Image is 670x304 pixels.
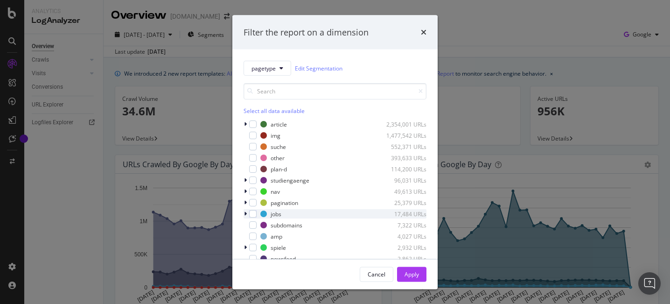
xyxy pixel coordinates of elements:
[381,232,426,240] div: 4,027 URLs
[381,176,426,184] div: 96,031 URLs
[271,198,298,206] div: pagination
[381,165,426,173] div: 114,200 URLs
[368,270,385,278] div: Cancel
[381,243,426,251] div: 2,932 URLs
[271,131,280,139] div: img
[271,154,285,162] div: other
[405,270,419,278] div: Apply
[360,267,393,282] button: Cancel
[271,243,286,251] div: spiele
[381,154,426,162] div: 393,633 URLs
[271,221,302,229] div: subdomains
[381,255,426,262] div: 2,862 URLs
[244,83,426,99] input: Search
[271,210,281,218] div: jobs
[271,187,280,195] div: nav
[251,64,276,72] span: pagetype
[232,15,438,289] div: modal
[244,61,291,76] button: pagetype
[381,120,426,128] div: 2,354,001 URLs
[244,107,426,115] div: Select all data available
[271,176,309,184] div: studiengaenge
[295,63,342,73] a: Edit Segmentation
[421,26,426,38] div: times
[244,26,369,38] div: Filter the report on a dimension
[381,210,426,218] div: 17,484 URLs
[381,221,426,229] div: 7,322 URLs
[271,142,286,150] div: suche
[381,142,426,150] div: 552,371 URLs
[397,267,426,282] button: Apply
[271,165,287,173] div: plan-d
[271,120,287,128] div: article
[381,131,426,139] div: 1,477,542 URLs
[381,198,426,206] div: 25,379 URLs
[271,232,282,240] div: amp
[271,255,296,262] div: newsfeed
[381,187,426,195] div: 49,613 URLs
[638,272,661,295] div: Open Intercom Messenger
